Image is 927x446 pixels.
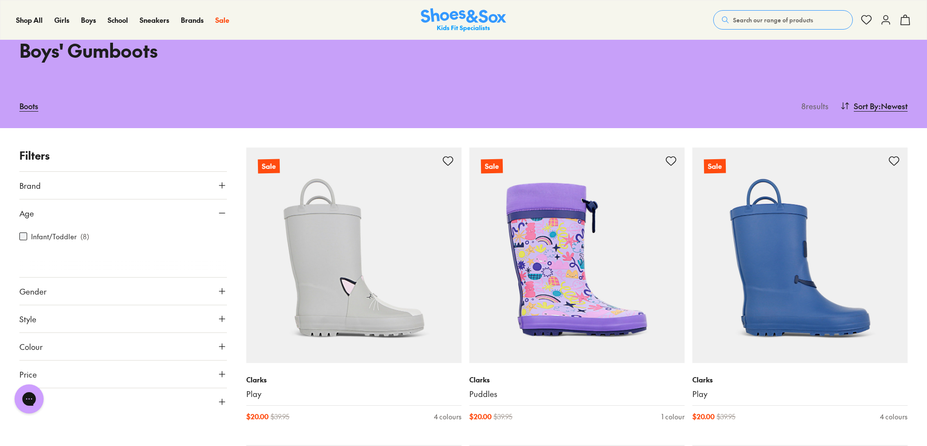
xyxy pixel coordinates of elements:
[81,15,96,25] a: Boys
[19,333,227,360] button: Colour
[246,412,269,422] span: $ 20.00
[879,100,908,112] span: : Newest
[692,375,908,385] p: Clarks
[469,389,685,399] a: Puddles
[704,159,726,174] p: Sale
[19,368,37,380] span: Price
[481,159,503,174] p: Sale
[840,95,908,116] button: Sort By:Newest
[16,15,43,25] a: Shop All
[258,159,280,174] p: Sale
[798,100,829,112] p: 8 results
[733,16,813,24] span: Search our range of products
[19,305,227,332] button: Style
[246,375,462,385] p: Clarks
[421,8,506,32] img: SNS_Logo_Responsive.svg
[19,361,227,388] button: Price
[469,148,685,363] a: Sale
[854,100,879,112] span: Sort By
[215,15,229,25] a: Sale
[19,36,452,64] h1: Boys' Gumboots
[108,15,128,25] a: School
[19,199,227,227] button: Age
[19,313,36,325] span: Style
[19,180,41,191] span: Brand
[713,10,853,30] button: Search our range of products
[717,412,735,422] span: $ 39.95
[880,412,908,422] div: 4 colours
[19,285,47,297] span: Gender
[19,278,227,305] button: Gender
[19,172,227,199] button: Brand
[10,381,48,417] iframe: Gorgias live chat messenger
[469,375,685,385] p: Clarks
[271,412,289,422] span: $ 39.95
[19,95,38,116] a: Boots
[19,148,227,164] p: Filters
[181,15,204,25] a: Brands
[692,389,908,399] a: Play
[494,412,512,422] span: $ 39.95
[246,148,462,363] a: Sale
[692,148,908,363] a: Sale
[469,412,492,422] span: $ 20.00
[19,388,227,415] button: Size
[661,412,685,422] div: 1 colour
[31,231,77,242] label: Infant/Toddler
[434,412,462,422] div: 4 colours
[692,412,715,422] span: $ 20.00
[140,15,169,25] a: Sneakers
[54,15,69,25] a: Girls
[246,389,462,399] a: Play
[19,341,43,352] span: Colour
[80,231,89,242] p: ( 8 )
[19,207,34,219] span: Age
[421,8,506,32] a: Shoes & Sox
